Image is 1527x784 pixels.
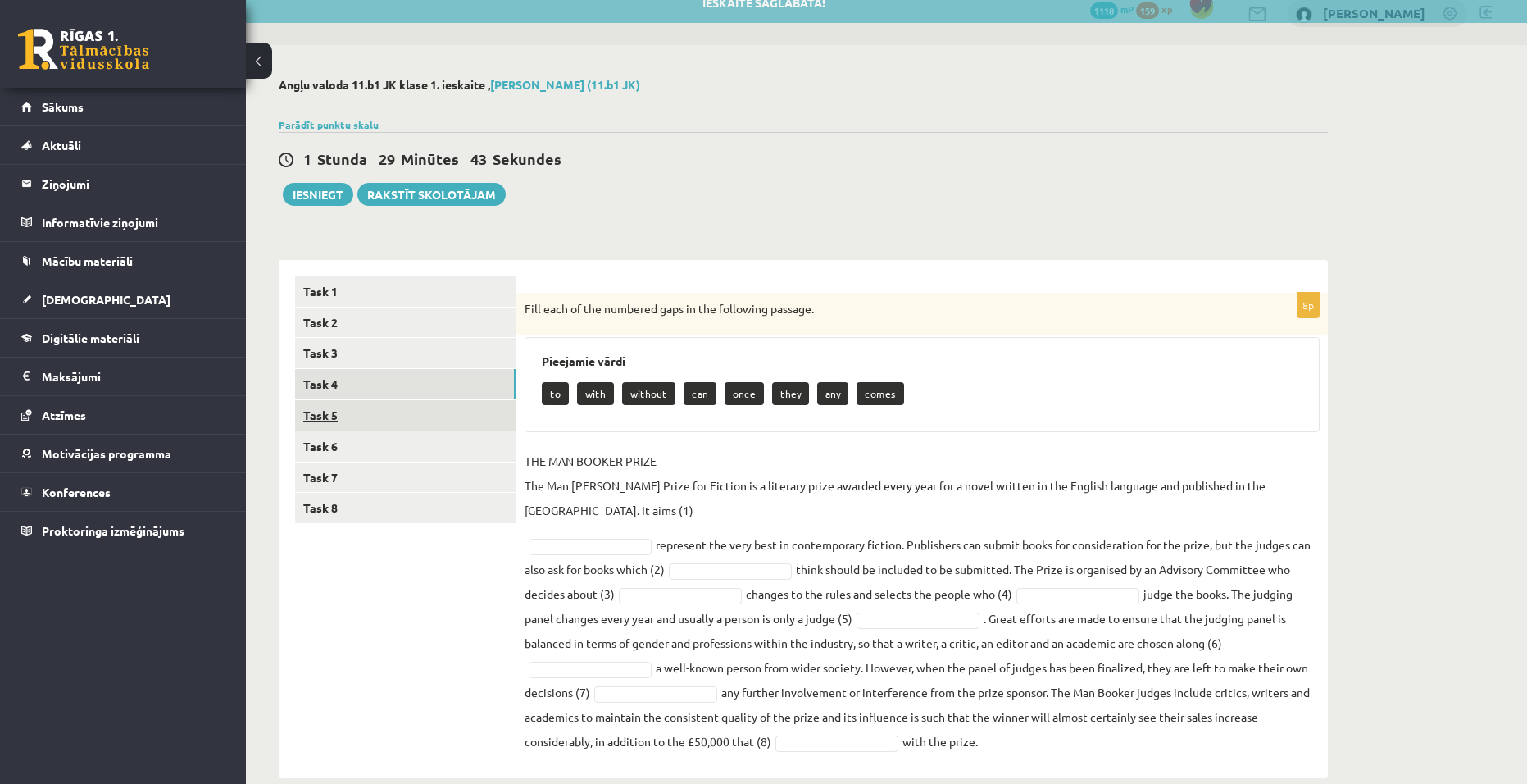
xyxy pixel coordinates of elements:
button: Iesniegt [283,183,353,206]
a: Task 5 [295,400,516,431]
span: Konferences [42,485,111,499]
a: Task 4 [295,369,516,399]
legend: Maksājumi [42,358,225,395]
a: Informatīvie ziņojumi [21,203,225,241]
a: Rakstīt skolotājam [357,183,506,206]
p: to [542,382,569,405]
span: Proktoringa izmēģinājums [42,523,184,538]
a: Task 2 [295,308,516,338]
p: with [577,382,614,405]
a: Sākums [21,88,225,125]
span: Motivācijas programma [42,446,171,461]
a: Parādīt punktu skalu [279,118,379,131]
span: 29 [379,149,395,168]
span: [DEMOGRAPHIC_DATA] [42,292,170,307]
span: Sekundes [493,149,561,168]
p: comes [857,382,904,405]
span: 1 [303,149,311,168]
span: Mācību materiāli [42,253,133,268]
a: Proktoringa izmēģinājums [21,512,225,549]
span: Aktuāli [42,138,81,153]
a: Motivācijas programma [21,435,225,472]
span: Sākums [42,99,84,114]
p: Fill each of the numbered gaps in the following passage. [525,301,1238,317]
a: Task 8 [295,493,516,523]
a: Task 6 [295,431,516,462]
p: without [622,382,675,405]
span: Digitālie materiāli [42,330,139,345]
span: Minūtes [401,149,459,168]
fieldset: represent the very best in contemporary fiction. Publishers can submit books for consideration fo... [525,449,1320,754]
a: Digitālie materiāli [21,319,225,357]
a: Rīgas 1. Tālmācības vidusskola [18,29,149,70]
legend: Ziņojumi [42,165,225,203]
h2: Angļu valoda 11.b1 JK klase 1. ieskaite , [279,78,1328,92]
a: Mācību materiāli [21,242,225,280]
p: THE MAN BOOKER PRIZE The Man [PERSON_NAME] Prize for Fiction is a literary prize awarded every ye... [525,449,1320,522]
a: Task 1 [295,276,516,307]
p: they [772,382,809,405]
legend: Informatīvie ziņojumi [42,203,225,241]
a: Atzīmes [21,396,225,434]
a: Konferences [21,473,225,511]
span: Atzīmes [42,408,86,422]
a: Maksājumi [21,358,225,395]
p: can [684,382,716,405]
a: Task 3 [295,338,516,368]
p: any [817,382,848,405]
p: once [725,382,764,405]
p: 8p [1297,292,1320,318]
span: Stunda [317,149,367,168]
a: Task 7 [295,463,516,493]
a: Aktuāli [21,126,225,164]
a: Ziņojumi [21,165,225,203]
span: 43 [470,149,487,168]
a: [DEMOGRAPHIC_DATA] [21,280,225,318]
a: [PERSON_NAME] (11.b1 JK) [490,77,640,92]
h3: Pieejamie vārdi [542,354,1302,368]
